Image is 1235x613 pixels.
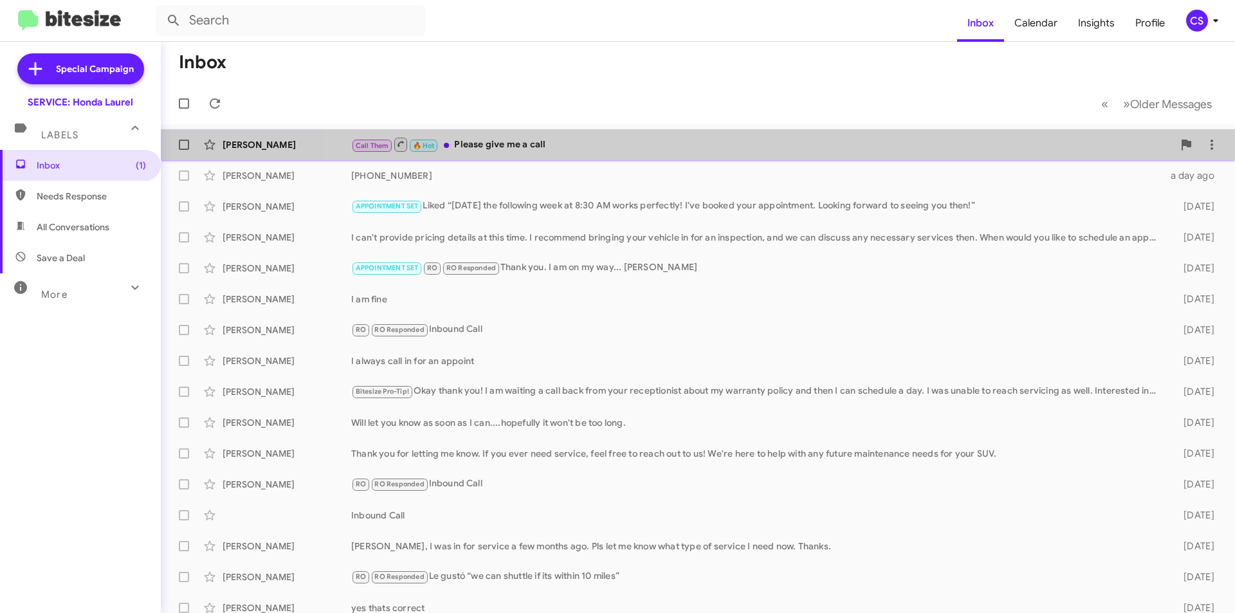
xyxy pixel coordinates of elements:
[28,96,133,109] div: SERVICE: Honda Laurel
[1163,416,1225,429] div: [DATE]
[223,200,351,213] div: [PERSON_NAME]
[351,477,1163,491] div: Inbound Call
[37,252,85,264] span: Save a Deal
[223,416,351,429] div: [PERSON_NAME]
[351,384,1163,399] div: Okay thank you! I am waiting a call back from your receptionist about my warranty policy and then...
[1163,200,1225,213] div: [DATE]
[1163,324,1225,336] div: [DATE]
[223,169,351,182] div: [PERSON_NAME]
[179,52,226,73] h1: Inbox
[351,509,1163,522] div: Inbound Call
[427,264,437,272] span: RO
[223,262,351,275] div: [PERSON_NAME]
[223,478,351,491] div: [PERSON_NAME]
[37,159,146,172] span: Inbox
[351,416,1163,429] div: Will let you know as soon as I can....hopefully it won't be too long.
[223,231,351,244] div: [PERSON_NAME]
[1163,571,1225,583] div: [DATE]
[356,325,366,334] span: RO
[351,293,1163,306] div: I am fine
[1163,262,1225,275] div: [DATE]
[1163,540,1225,553] div: [DATE]
[1163,509,1225,522] div: [DATE]
[351,261,1163,275] div: Thank you. I am on my way... [PERSON_NAME]
[374,325,424,334] span: RO Responded
[351,540,1163,553] div: [PERSON_NAME], I was in for service a few months ago. Pls let me know what type of service I need...
[957,5,1004,42] a: Inbox
[1068,5,1125,42] a: Insights
[356,572,366,581] span: RO
[351,231,1163,244] div: I can't provide pricing details at this time. I recommend bringing your vehicle in for an inspect...
[356,264,419,272] span: APPOINTMENT SET
[1004,5,1068,42] a: Calendar
[56,62,134,75] span: Special Campaign
[446,264,496,272] span: RO Responded
[1163,478,1225,491] div: [DATE]
[136,159,146,172] span: (1)
[356,142,389,150] span: Call Them
[351,322,1163,337] div: Inbound Call
[374,572,424,581] span: RO Responded
[1163,293,1225,306] div: [DATE]
[223,540,351,553] div: [PERSON_NAME]
[1163,447,1225,460] div: [DATE]
[351,169,1163,182] div: [PHONE_NUMBER]
[37,190,146,203] span: Needs Response
[1130,97,1212,111] span: Older Messages
[356,387,409,396] span: Bitesize Pro-Tip!
[1093,91,1116,117] button: Previous
[41,289,68,300] span: More
[223,447,351,460] div: [PERSON_NAME]
[37,221,109,233] span: All Conversations
[223,138,351,151] div: [PERSON_NAME]
[1186,10,1208,32] div: CS
[351,136,1173,152] div: Please give me a call
[351,199,1163,214] div: Liked “[DATE] the following week at 8:30 AM works perfectly! I've booked your appointment. Lookin...
[223,571,351,583] div: [PERSON_NAME]
[356,202,419,210] span: APPOINTMENT SET
[17,53,144,84] a: Special Campaign
[1163,169,1225,182] div: a day ago
[356,480,366,488] span: RO
[1101,96,1108,112] span: «
[1175,10,1221,32] button: CS
[1163,354,1225,367] div: [DATE]
[156,5,426,36] input: Search
[1115,91,1220,117] button: Next
[223,293,351,306] div: [PERSON_NAME]
[223,324,351,336] div: [PERSON_NAME]
[351,569,1163,584] div: Le gustó “we can shuttle if its within 10 miles”
[1163,231,1225,244] div: [DATE]
[1163,385,1225,398] div: [DATE]
[413,142,435,150] span: 🔥 Hot
[351,447,1163,460] div: Thank you for letting me know. If you ever need service, feel free to reach out to us! We're here...
[374,480,424,488] span: RO Responded
[223,385,351,398] div: [PERSON_NAME]
[1123,96,1130,112] span: »
[1125,5,1175,42] a: Profile
[223,354,351,367] div: [PERSON_NAME]
[41,129,78,141] span: Labels
[351,354,1163,367] div: I always call in for an appoint
[1094,91,1220,117] nav: Page navigation example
